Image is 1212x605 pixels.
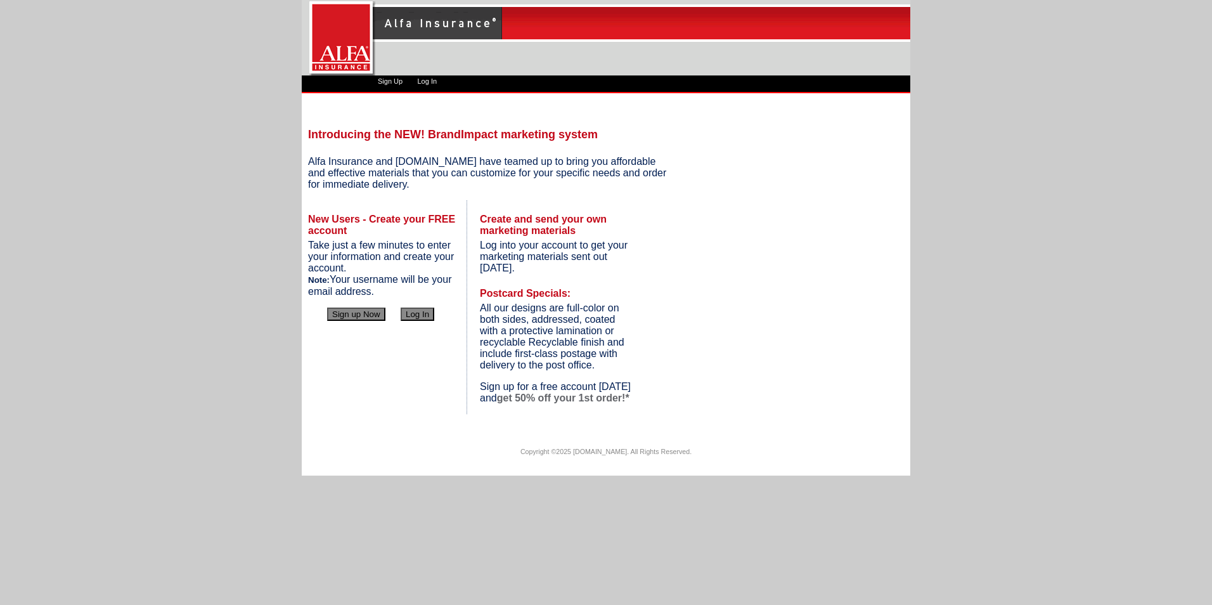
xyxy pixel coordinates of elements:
h4: Postcard Specials: [480,288,632,299]
p: All our designs are full-color on both sides, addressed, coated with a protective lamination or r... [480,302,632,371]
h4: Create and send your own marketing materials [480,214,632,237]
h4: New Users - Create your FREE account [308,214,460,237]
p: Log into your account to get your marketing materials sent out [DATE]. [480,240,632,274]
strong: get 50% off your 1st order!* [497,393,629,403]
h3: Introducing the NEW! BrandImpact marketing system [308,129,673,146]
button: Log In [401,308,434,321]
button: Sign up Now [327,308,385,321]
a: Log In [417,77,437,85]
p: Take just a few minutes to enter your information and create your account. Your username will be ... [308,240,460,297]
p: Sign up for a free account [DATE] and [480,381,632,404]
a: Sign Up [378,77,403,85]
small: Note: [308,275,330,285]
p: Alfa Insurance and [DOMAIN_NAME] have teamed up to bring you affordable and effective materials t... [308,156,673,190]
p: Copyright ©2025 [DOMAIN_NAME]. All Rights Reserved. [302,446,910,457]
